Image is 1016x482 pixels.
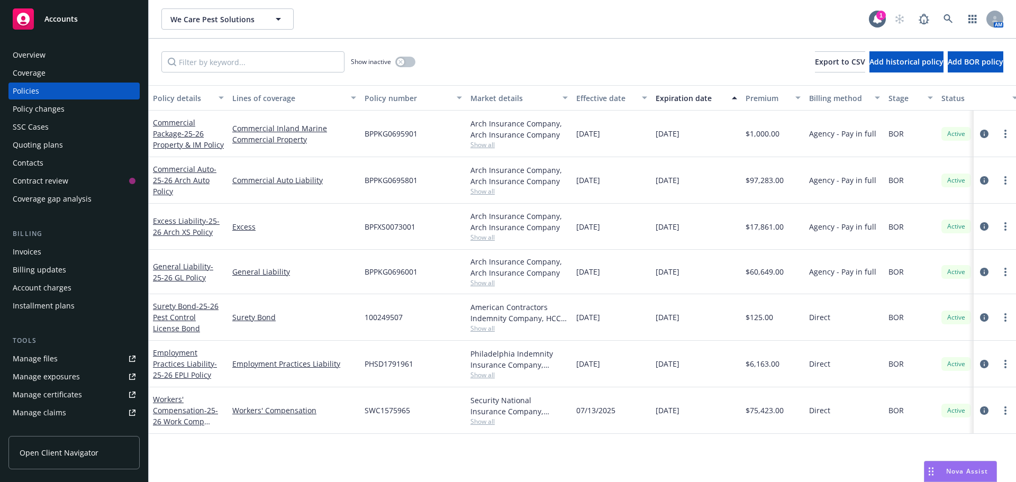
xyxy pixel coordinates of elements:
[153,164,216,196] a: Commercial Auto
[470,324,568,333] span: Show all
[8,4,140,34] a: Accounts
[656,175,679,186] span: [DATE]
[161,8,294,30] button: We Care Pest Solutions
[978,404,991,417] a: circleInformation
[946,222,967,231] span: Active
[351,57,391,66] span: Show inactive
[470,233,568,242] span: Show all
[228,85,360,111] button: Lines of coverage
[946,313,967,322] span: Active
[13,154,43,171] div: Contacts
[656,221,679,232] span: [DATE]
[946,176,967,185] span: Active
[232,266,356,277] a: General Liability
[153,405,218,438] span: - 25-26 Work Comp Policy
[999,358,1012,370] a: more
[884,85,937,111] button: Stage
[13,172,68,189] div: Contract review
[232,93,344,104] div: Lines of coverage
[470,211,568,233] div: Arch Insurance Company, Arch Insurance Company
[365,175,418,186] span: BPPKG0695801
[13,297,75,314] div: Installment plans
[576,128,600,139] span: [DATE]
[941,93,1006,104] div: Status
[946,267,967,277] span: Active
[232,221,356,232] a: Excess
[470,395,568,417] div: Security National Insurance Company, AmTrust Financial Services
[746,93,789,104] div: Premium
[876,11,886,20] div: 1
[576,312,600,323] span: [DATE]
[946,359,967,369] span: Active
[924,461,997,482] button: Nova Assist
[13,368,80,385] div: Manage exposures
[746,312,773,323] span: $125.00
[470,370,568,379] span: Show all
[913,8,935,30] a: Report a Bug
[978,128,991,140] a: circleInformation
[999,404,1012,417] a: more
[153,117,224,150] a: Commercial Package
[656,312,679,323] span: [DATE]
[809,405,830,416] span: Direct
[8,229,140,239] div: Billing
[153,301,219,333] a: Surety Bond
[999,220,1012,233] a: more
[13,47,46,63] div: Overview
[153,394,218,438] a: Workers' Compensation
[470,118,568,140] div: Arch Insurance Company, Arch Insurance Company
[13,119,49,135] div: SSC Cases
[888,266,904,277] span: BOR
[360,85,466,111] button: Policy number
[13,137,63,153] div: Quoting plans
[153,261,213,283] a: General Liability
[232,175,356,186] a: Commercial Auto Liability
[651,85,741,111] button: Expiration date
[470,417,568,426] span: Show all
[8,279,140,296] a: Account charges
[365,93,450,104] div: Policy number
[815,57,865,67] span: Export to CSV
[869,51,944,72] button: Add historical policy
[946,406,967,415] span: Active
[8,297,140,314] a: Installment plans
[365,221,415,232] span: BPFXS0073001
[365,266,418,277] span: BPPKG0696001
[153,164,216,196] span: - 25-26 Arch Auto Policy
[232,405,356,416] a: Workers' Compensation
[232,358,356,369] a: Employment Practices Liability
[809,175,876,186] span: Agency - Pay in full
[153,301,219,333] span: - 25-26 Pest Control License Bond
[888,312,904,323] span: BOR
[999,311,1012,324] a: more
[153,129,224,150] span: - 25-26 Property & IM Policy
[656,405,679,416] span: [DATE]
[746,405,784,416] span: $75,423.00
[365,405,410,416] span: SWC1575965
[470,278,568,287] span: Show all
[470,348,568,370] div: Philadelphia Indemnity Insurance Company, [GEOGRAPHIC_DATA] Insurance Companies
[978,311,991,324] a: circleInformation
[805,85,884,111] button: Billing method
[572,85,651,111] button: Effective date
[13,422,62,439] div: Manage BORs
[809,221,876,232] span: Agency - Pay in full
[470,165,568,187] div: Arch Insurance Company, Arch Insurance Company
[948,57,1003,67] span: Add BOR policy
[13,279,71,296] div: Account charges
[20,447,98,458] span: Open Client Navigator
[8,65,140,81] a: Coverage
[741,85,805,111] button: Premium
[466,85,572,111] button: Market details
[924,461,938,481] div: Drag to move
[656,128,679,139] span: [DATE]
[8,172,140,189] a: Contract review
[13,350,58,367] div: Manage files
[13,65,46,81] div: Coverage
[470,256,568,278] div: Arch Insurance Company, Arch Insurance Company
[44,15,78,23] span: Accounts
[962,8,983,30] a: Switch app
[938,8,959,30] a: Search
[946,129,967,139] span: Active
[8,350,140,367] a: Manage files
